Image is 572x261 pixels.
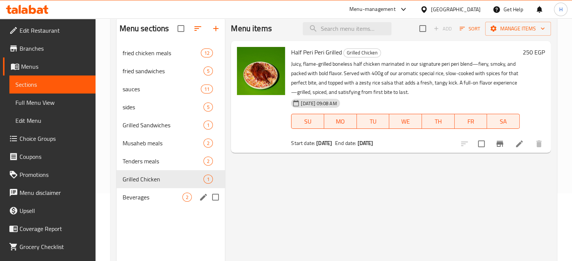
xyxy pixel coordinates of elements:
[487,114,520,129] button: SA
[15,98,90,107] span: Full Menu View
[458,116,484,127] span: FR
[9,112,96,130] a: Edit Menu
[316,138,332,148] b: [DATE]
[490,116,517,127] span: SA
[415,21,431,36] span: Select section
[20,224,90,233] span: Coverage Report
[204,122,212,129] span: 1
[349,5,396,14] div: Menu-management
[559,5,562,14] span: H
[198,192,209,203] button: edit
[3,130,96,148] a: Choice Groups
[327,116,354,127] span: MO
[20,242,90,251] span: Grocery Checklist
[358,138,373,148] b: [DATE]
[123,157,204,166] span: Tenders meals
[204,140,212,147] span: 2
[123,139,204,148] span: Musaheb meals
[231,23,272,34] h2: Menu items
[458,23,482,35] button: Sort
[303,22,391,35] input: search
[117,62,225,80] div: fried sandwiches5
[117,80,225,98] div: sauces11
[204,176,212,183] span: 1
[291,114,324,129] button: SU
[455,23,485,35] span: Sort items
[203,139,213,148] div: items
[431,23,455,35] span: Add item
[123,103,204,112] span: sides
[20,152,90,161] span: Coupons
[15,116,90,125] span: Edit Menu
[3,148,96,166] a: Coupons
[3,202,96,220] a: Upsell
[201,48,213,57] div: items
[204,104,212,111] span: 5
[335,138,356,148] span: End date:
[3,57,96,75] a: Menus
[20,188,90,197] span: Menu disclaimer
[117,41,225,209] nav: Menu sections
[123,48,201,57] span: fried chicken meals
[392,116,419,127] span: WE
[485,22,551,36] button: Manage items
[491,135,509,153] button: Branch-specific-item
[117,152,225,170] div: Tenders meals2
[117,98,225,116] div: sides5
[3,220,96,238] a: Coverage Report
[298,100,340,107] span: [DATE] 09:08 AM
[123,84,201,94] span: sauces
[15,80,90,89] span: Sections
[431,5,481,14] div: [GEOGRAPHIC_DATA]
[203,66,213,75] div: items
[173,21,189,36] span: Select all sections
[422,114,455,129] button: TH
[21,62,90,71] span: Menus
[473,136,489,152] span: Select to update
[9,94,96,112] a: Full Menu View
[117,188,225,206] div: Beverages2edit
[123,66,204,75] span: fried sandwiches
[237,47,285,95] img: Half Peri Peri Grilled
[425,116,452,127] span: TH
[189,20,207,38] span: Sort sections
[123,193,183,202] span: Beverages
[203,121,213,130] div: items
[460,24,480,33] span: Sort
[201,50,212,57] span: 12
[117,170,225,188] div: Grilled Chicken1
[530,135,548,153] button: delete
[9,75,96,94] a: Sections
[324,114,357,129] button: MO
[20,26,90,35] span: Edit Restaurant
[123,121,204,130] span: Grilled Sandwiches
[360,116,387,127] span: TU
[455,114,487,129] button: FR
[201,86,212,93] span: 11
[123,175,204,184] span: Grilled Chicken
[117,116,225,134] div: Grilled Sandwiches1
[120,23,169,34] h2: Menu sections
[344,48,381,57] span: Grilled Chicken
[389,114,422,129] button: WE
[204,68,212,75] span: 5
[20,134,90,143] span: Choice Groups
[291,59,520,97] p: Juicy, flame-grilled boneless half chicken marinated in our signature peri peri blend—fiery, smok...
[3,184,96,202] a: Menu disclaimer
[20,44,90,53] span: Branches
[20,206,90,215] span: Upsell
[204,158,212,165] span: 2
[343,48,381,57] div: Grilled Chicken
[203,175,213,184] div: items
[117,44,225,62] div: fried chicken meals12
[291,138,315,148] span: Start date:
[3,21,96,39] a: Edit Restaurant
[523,47,545,57] h6: 250 EGP
[3,39,96,57] a: Branches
